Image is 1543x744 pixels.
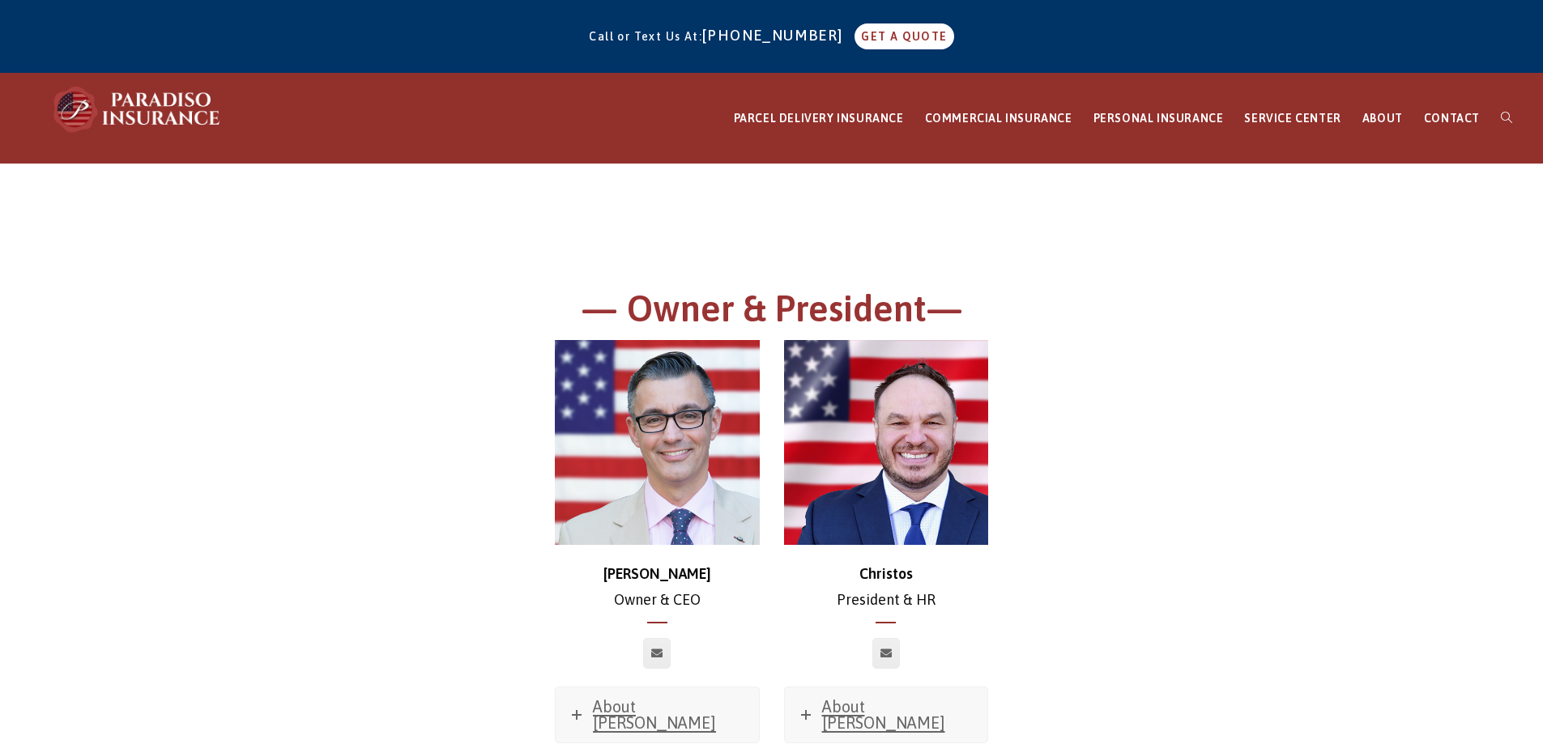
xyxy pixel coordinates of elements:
span: ABOUT [1362,112,1403,125]
p: President & HR [784,561,989,614]
span: CONTACT [1424,112,1480,125]
span: PERSONAL INSURANCE [1093,112,1224,125]
img: Christos_500x500 [784,340,989,545]
strong: [PERSON_NAME] [603,565,711,582]
span: About [PERSON_NAME] [593,697,716,732]
a: [PHONE_NUMBER] [702,27,851,44]
a: PERSONAL INSURANCE [1083,74,1234,164]
a: COMMERCIAL INSURANCE [914,74,1083,164]
span: COMMERCIAL INSURANCE [925,112,1072,125]
a: ABOUT [1352,74,1413,164]
img: Paradiso Insurance [49,85,227,134]
span: Call or Text Us At: [589,30,702,43]
a: CONTACT [1413,74,1490,164]
a: SERVICE CENTER [1234,74,1351,164]
span: About [PERSON_NAME] [822,697,945,732]
a: About [PERSON_NAME] [785,687,988,742]
span: SERVICE CENTER [1244,112,1341,125]
span: PARCEL DELIVERY INSURANCE [734,112,904,125]
strong: Christos [859,565,913,582]
a: About [PERSON_NAME] [556,687,759,742]
a: PARCEL DELIVERY INSURANCE [723,74,914,164]
img: chris-500x500 (1) [555,340,760,545]
h1: — Owner & President— [326,285,1217,341]
p: Owner & CEO [555,561,760,614]
a: GET A QUOTE [855,23,953,49]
